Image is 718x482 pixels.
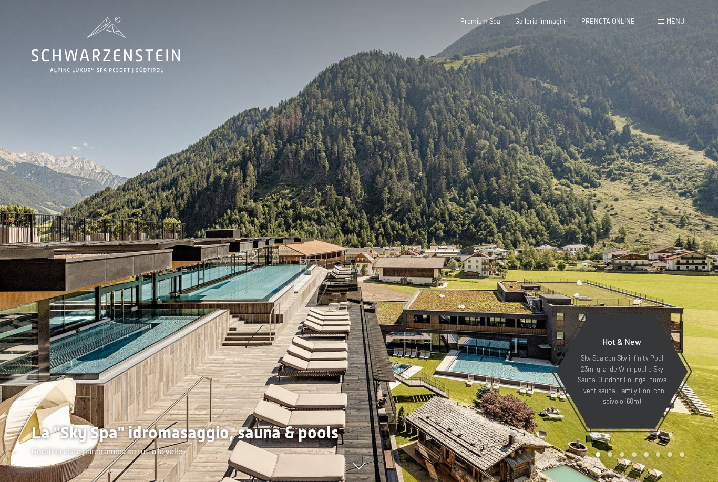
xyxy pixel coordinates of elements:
div: Carousel Pagination [592,452,684,457]
div: Carousel Page 5 [644,452,649,457]
div: Carousel Page 3 [620,452,624,457]
div: Carousel Page 4 [632,452,637,457]
span: Hot & New [602,336,641,346]
div: Carousel Page 8 [680,452,684,457]
p: Sky Spa con Sky infinity Pool 23m, grande Whirlpool e Sky Sauna, Outdoor Lounge, nuova Event saun... [576,353,668,406]
span: Menu [666,17,684,25]
a: Hot & New Sky Spa con Sky infinity Pool 23m, grande Whirlpool e Sky Sauna, Outdoor Lounge, nuova ... [555,314,689,429]
a: Premium Spa [460,17,500,25]
div: Carousel Page 1 (Current Slide) [596,452,601,457]
div: Carousel Page 6 [656,452,661,457]
div: Carousel Page 7 [668,452,672,457]
div: Carousel Page 2 [608,452,612,457]
a: PRENOTA ONLINE [581,17,635,25]
a: Galleria immagini [515,17,567,25]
